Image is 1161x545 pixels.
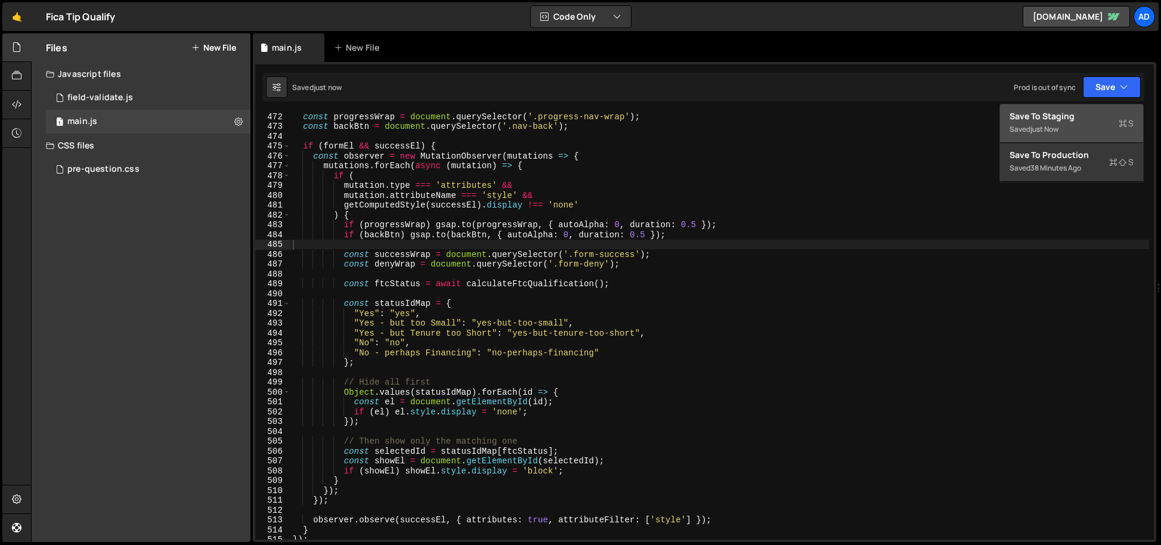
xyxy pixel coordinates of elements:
[255,456,290,466] div: 507
[1010,149,1134,161] div: Save to Production
[191,43,236,52] button: New File
[56,118,63,128] span: 1
[255,447,290,457] div: 506
[531,6,631,27] button: Code Only
[255,368,290,378] div: 498
[46,86,250,110] div: 16416/44448.js
[255,318,290,329] div: 493
[255,132,290,142] div: 474
[255,151,290,162] div: 476
[255,299,290,309] div: 491
[46,110,250,134] div: 16416/44447.js
[255,270,290,280] div: 488
[1119,117,1134,129] span: S
[255,377,290,388] div: 499
[255,427,290,437] div: 504
[255,525,290,535] div: 514
[1030,163,1081,173] div: 38 minutes ago
[67,92,133,103] div: field-validate.js
[255,515,290,525] div: 513
[314,82,342,92] div: just now
[255,388,290,398] div: 500
[1000,143,1143,182] button: Save to ProductionS Saved38 minutes ago
[32,134,250,157] div: CSS files
[1134,6,1155,27] a: Ad
[255,535,290,545] div: 515
[255,486,290,496] div: 510
[255,181,290,191] div: 479
[67,116,97,127] div: main.js
[255,506,290,516] div: 512
[46,41,67,54] h2: Files
[255,161,290,171] div: 477
[292,82,342,92] div: Saved
[255,476,290,486] div: 509
[255,200,290,210] div: 481
[334,42,384,54] div: New File
[255,250,290,260] div: 486
[255,112,290,122] div: 472
[255,407,290,417] div: 502
[2,2,32,31] a: 🤙
[255,279,290,289] div: 489
[46,157,250,181] div: 16416/44446.css
[272,42,302,54] div: main.js
[1030,124,1058,134] div: just now
[1010,110,1134,122] div: Save to Staging
[255,309,290,319] div: 492
[255,397,290,407] div: 501
[67,164,140,175] div: pre-question.css
[255,259,290,270] div: 487
[255,230,290,240] div: 484
[255,338,290,348] div: 495
[1014,82,1076,92] div: Prod is out of sync
[255,171,290,181] div: 478
[255,496,290,506] div: 511
[32,62,250,86] div: Javascript files
[1010,161,1134,175] div: Saved
[255,289,290,299] div: 490
[255,240,290,250] div: 485
[1109,156,1134,168] span: S
[1083,76,1141,98] button: Save
[255,358,290,368] div: 497
[255,329,290,339] div: 494
[46,10,116,24] div: Fica Tip Qualify
[255,466,290,476] div: 508
[1010,122,1134,137] div: Saved
[1000,104,1143,143] button: Save to StagingS Savedjust now
[255,191,290,201] div: 480
[255,417,290,427] div: 503
[255,348,290,358] div: 496
[255,210,290,221] div: 482
[255,122,290,132] div: 473
[255,220,290,230] div: 483
[255,141,290,151] div: 475
[1023,6,1130,27] a: [DOMAIN_NAME]
[255,436,290,447] div: 505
